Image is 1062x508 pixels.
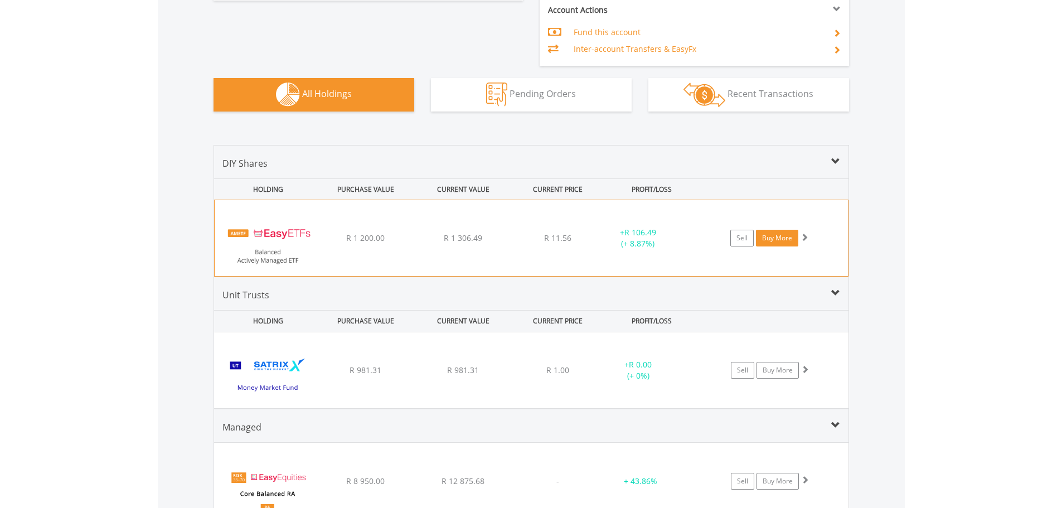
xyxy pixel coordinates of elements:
div: + (+ 8.87%) [596,227,680,249]
span: R 1 200.00 [346,233,385,243]
div: Account Actions [540,4,695,16]
span: R 106.49 [624,227,656,238]
button: Pending Orders [431,78,632,112]
span: All Holdings [302,88,352,100]
span: Unit Trusts [222,289,269,301]
img: transactions-zar-wht.png [683,83,725,107]
span: Recent Transactions [728,88,813,100]
div: HOLDING [215,311,316,331]
div: CURRENT VALUE [416,179,511,200]
span: Managed [222,421,261,433]
div: + (+ 0%) [597,359,681,381]
a: Buy More [757,473,799,490]
div: CURRENT VALUE [416,311,511,331]
div: PROFIT/LOSS [604,311,700,331]
a: Buy More [757,362,799,379]
span: R 1 306.49 [444,233,482,243]
span: DIY Shares [222,157,268,170]
td: Inter-account Transfers & EasyFx [574,41,824,57]
img: UT.ZA.STMA1.png [220,346,316,406]
span: R 1.00 [546,365,569,375]
span: R 11.56 [544,233,571,243]
span: Pending Orders [510,88,576,100]
a: Sell [730,230,754,246]
div: + 43.86% [605,476,676,487]
a: Sell [731,473,754,490]
div: CURRENT PRICE [513,311,602,331]
span: - [556,476,559,486]
button: All Holdings [214,78,414,112]
div: CURRENT PRICE [513,179,602,200]
span: R 981.31 [350,365,381,375]
div: PURCHASE VALUE [318,311,414,331]
span: R 8 950.00 [346,476,385,486]
td: Fund this account [574,24,824,41]
button: Recent Transactions [648,78,849,112]
span: R 12 875.68 [442,476,484,486]
img: holdings-wht.png [276,83,300,107]
span: R 0.00 [629,359,652,370]
img: EQU.ZA.EASYBF.png [220,214,316,273]
img: pending_instructions-wht.png [486,83,507,107]
a: Buy More [756,230,798,246]
div: PURCHASE VALUE [318,179,414,200]
a: Sell [731,362,754,379]
div: HOLDING [215,179,316,200]
div: PROFIT/LOSS [604,179,700,200]
span: R 981.31 [447,365,479,375]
